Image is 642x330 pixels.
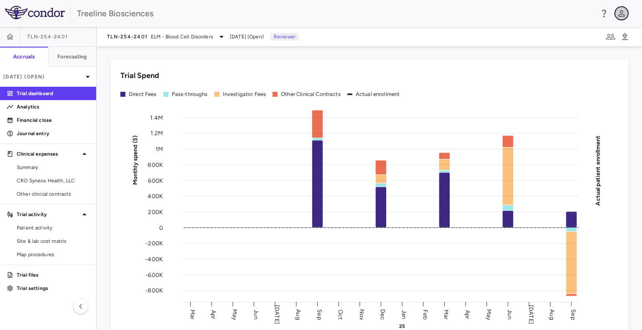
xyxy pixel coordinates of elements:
p: Analytics [17,103,89,111]
tspan: -400K [145,256,163,263]
tspan: -200K [145,240,163,247]
text: Nov [358,309,365,320]
text: Jan [400,310,408,319]
span: Summary [17,164,89,171]
tspan: 400K [148,193,163,200]
span: [DATE] (Open) [230,33,264,40]
text: [DATE] [273,305,280,324]
p: Trial activity [17,211,79,218]
div: Investigator Fees [223,91,266,98]
div: Actual enrollment [356,91,400,98]
div: Direct Fees [129,91,157,98]
text: Sep [570,309,577,320]
text: Jun [506,310,513,319]
span: Patient activity [17,224,89,232]
p: Financial close [17,116,89,124]
span: Map procedures [17,251,89,258]
img: logo-full-SnFGN8VE.png [5,6,65,19]
text: Dec [379,309,386,320]
h6: Accruals [13,53,35,60]
p: Reviewer [270,33,299,40]
span: TLN-254-2401 [27,33,68,40]
tspan: -600K [145,271,163,278]
p: Clinical expenses [17,150,79,158]
text: Oct [337,309,344,319]
tspan: -800K [145,287,163,294]
text: May [485,309,492,320]
tspan: 200K [148,208,163,215]
text: Sep [316,309,323,320]
text: Mar [443,309,450,319]
text: Mar [189,309,196,319]
tspan: 800K [148,161,163,168]
span: TLN-254-2401 [107,33,148,40]
span: CRO Syneos Health, LLC [17,177,89,184]
tspan: Monthly spend ($) [132,135,139,185]
tspan: 1M [155,146,163,153]
text: May [231,309,238,320]
p: Trial dashboard [17,90,89,97]
h6: Trial Spend [120,70,159,81]
p: Trial settings [17,285,89,292]
text: Apr [464,310,471,319]
text: Feb [422,309,429,319]
text: Apr [210,310,217,319]
text: Aug [295,309,302,320]
span: ELM - Blood Cell Disorders [151,33,213,40]
div: Pass-throughs [172,91,208,98]
text: Jun [252,310,260,319]
tspan: 600K [148,177,163,184]
h6: Forecasting [57,53,87,60]
div: Treeline Biosciences [77,7,594,20]
tspan: Actual patient enrollment [594,135,601,205]
tspan: 0 [159,224,163,231]
div: Other Clinical Contracts [281,91,341,98]
tspan: 1.4M [150,114,163,121]
span: Other clinical contracts [17,190,89,198]
p: Trial files [17,271,89,279]
p: [DATE] (Open) [3,73,83,81]
tspan: 1.2M [150,130,163,137]
text: 25 [399,323,405,329]
text: Aug [548,309,555,320]
text: [DATE] [527,305,535,324]
p: Journal entry [17,130,89,137]
span: Site & lab cost matrix [17,237,89,245]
